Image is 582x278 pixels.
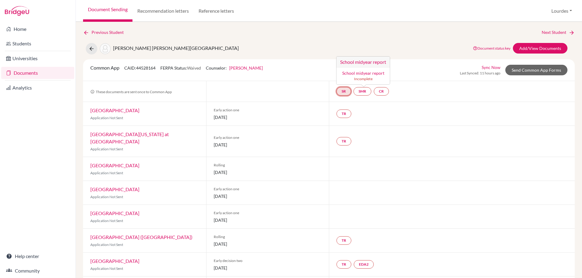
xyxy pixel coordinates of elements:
[1,23,74,35] a: Home
[90,186,139,192] a: [GEOGRAPHIC_DATA]
[513,43,567,54] a: Add/View Documents
[90,107,139,113] a: [GEOGRAPHIC_DATA]
[354,260,374,269] a: EDA2
[214,217,322,223] span: [DATE]
[90,131,169,144] a: [GEOGRAPHIC_DATA][US_STATE] at [GEOGRAPHIC_DATA]
[214,210,322,216] span: Early action one
[214,258,322,263] span: Early decision two
[214,107,322,113] span: Early action one
[90,171,123,175] span: Application Not Sent
[1,38,74,50] a: Students
[542,29,575,36] a: Next Student
[214,114,322,120] span: [DATE]
[83,29,129,36] a: Previous Student
[214,135,322,140] span: Early action one
[336,57,390,67] h3: School midyear report
[90,195,123,199] span: Application Not Sent
[214,241,322,247] span: [DATE]
[336,87,351,96] a: SR
[90,218,123,223] span: Application Not Sent
[90,65,119,70] span: Common App
[124,65,156,70] span: CAID: 44528164
[336,236,351,245] a: TR
[90,116,123,120] span: Application Not Sent
[214,142,322,148] span: [DATE]
[90,234,192,240] a: [GEOGRAPHIC_DATA] ([GEOGRAPHIC_DATA])
[473,46,510,51] a: Document status key
[482,64,500,70] a: Sync Now
[90,258,139,264] a: [GEOGRAPHIC_DATA]
[1,67,74,79] a: Documents
[90,147,123,151] span: Application Not Sent
[214,234,322,240] span: Rolling
[505,65,567,75] a: Send Common App Forms
[1,82,74,94] a: Analytics
[113,45,239,51] span: [PERSON_NAME] [PERSON_NAME][GEOGRAPHIC_DATA]
[90,242,123,247] span: Application Not Sent
[187,65,201,70] span: Waived
[160,65,201,70] span: FERPA Status:
[336,260,351,269] a: TR
[336,110,351,118] a: TR
[90,266,123,271] span: Application Not Sent
[460,70,500,76] span: Last Synced: 11 hours ago
[206,65,263,70] span: Counselor:
[5,6,29,16] img: Bridge-U
[340,76,386,82] small: Incomplete
[229,65,263,70] a: [PERSON_NAME]
[90,90,172,94] span: These documents are sent once to Common App
[214,265,322,271] span: [DATE]
[90,162,139,168] a: [GEOGRAPHIC_DATA]
[342,70,384,76] a: School midyear report
[1,52,74,64] a: Universities
[90,210,139,216] a: [GEOGRAPHIC_DATA]
[353,87,371,96] a: SMRSchool midyear report School midyear report Incomplete
[1,265,74,277] a: Community
[549,5,575,17] button: Lourdes
[374,87,389,96] a: CR
[214,169,322,175] span: [DATE]
[214,186,322,192] span: Early action one
[214,162,322,168] span: Rolling
[336,137,351,146] a: TR
[214,193,322,199] span: [DATE]
[1,250,74,262] a: Help center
